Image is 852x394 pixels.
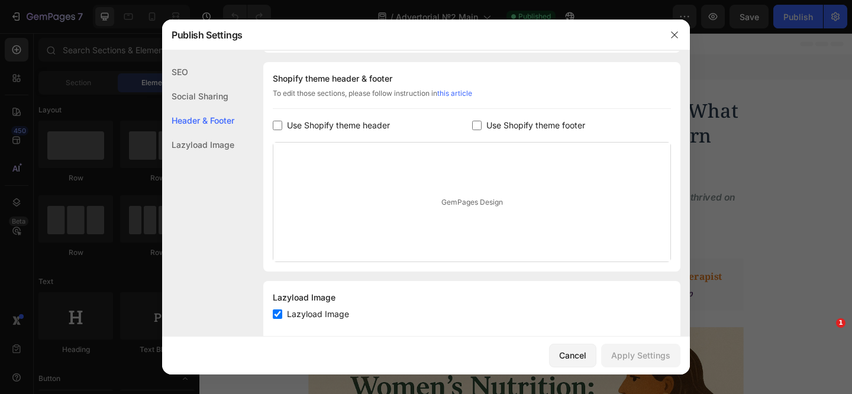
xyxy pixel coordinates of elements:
[124,70,586,152] span: The Missing Link in Women's Nutrition: What Traditional Cultures Knew That Modern Science is Just...
[287,307,349,321] span: Lazyload Image
[549,344,596,367] button: Cancel
[162,108,234,133] div: Header & Footer
[836,318,845,328] span: 1
[162,133,234,157] div: Lazyload Image
[273,72,671,86] div: Shopify theme header & footer
[486,118,585,133] span: Use Shopify theme footer
[162,84,234,108] div: Social Sharing
[611,349,670,361] div: Apply Settings
[273,88,671,109] div: To edit those sections, please follow instruction in
[273,143,670,261] div: GemPages Design
[437,89,472,98] a: this article
[601,344,680,367] button: Apply Settings
[128,173,582,203] i: A traditional nutritionist's three-year journey into why women across five continents thrived on ...
[204,31,507,43] span: 🔒 Secure Ordering • Lifetime Guarantee & Free Returns • Free Shipping
[162,60,234,84] div: SEO
[273,290,671,305] div: Lazyload Image
[287,118,390,133] span: Use Shopify theme header
[130,230,179,241] strong: 5 min read
[144,258,569,272] strong: By [PERSON_NAME], Traditional Foods Researcher & Certified Nutritional Therapist
[118,231,127,240] img: gempages_577400972570002420-5f662f0f-857e-4933-82c0-5c9ebceb24cd.png
[176,277,536,289] i: Originally published in Ancestral Health Quarterly, adapted for general readership
[162,20,659,50] div: Publish Settings
[559,349,586,361] div: Cancel
[812,336,840,364] iframe: Intercom live chat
